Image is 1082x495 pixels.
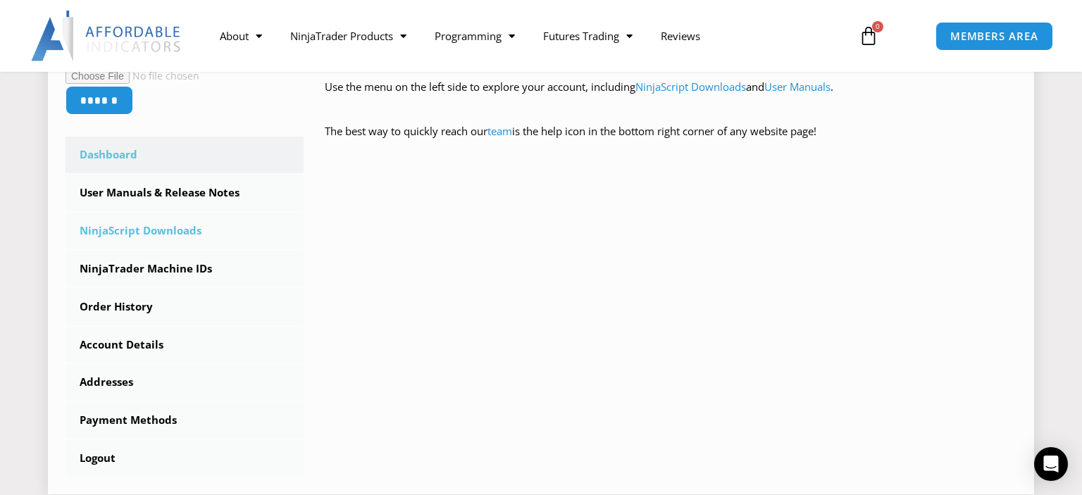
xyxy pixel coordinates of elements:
a: Order History [66,289,304,325]
p: The best way to quickly reach our is the help icon in the bottom right corner of any website page! [325,122,1017,161]
a: Futures Trading [529,20,647,52]
span: MEMBERS AREA [950,31,1038,42]
span: 0 [872,21,883,32]
a: NinjaScript Downloads [66,213,304,249]
a: Dashboard [66,137,304,173]
nav: Account pages [66,137,304,477]
a: NinjaScript Downloads [635,80,746,94]
img: LogoAI | Affordable Indicators – NinjaTrader [31,11,182,61]
a: MEMBERS AREA [935,22,1053,51]
a: team [487,124,512,138]
a: Reviews [647,20,714,52]
a: Programming [421,20,529,52]
a: Payment Methods [66,402,304,439]
a: NinjaTrader Products [276,20,421,52]
a: User Manuals [764,80,831,94]
p: Use the menu on the left side to explore your account, including and . [325,77,1017,117]
a: Account Details [66,327,304,363]
nav: Menu [206,20,845,52]
a: 0 [838,15,900,56]
a: Logout [66,440,304,477]
div: Open Intercom Messenger [1034,447,1068,481]
a: Addresses [66,364,304,401]
a: About [206,20,276,52]
a: User Manuals & Release Notes [66,175,304,211]
a: NinjaTrader Machine IDs [66,251,304,287]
